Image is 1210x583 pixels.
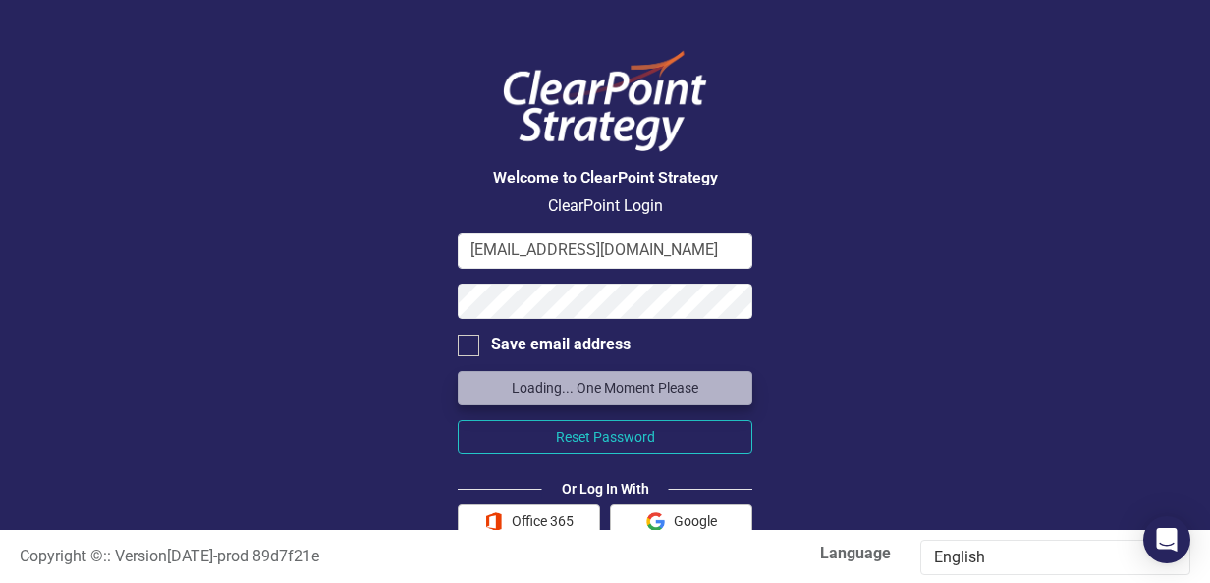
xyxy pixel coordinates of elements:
[20,547,103,565] span: Copyright ©
[458,504,600,539] button: Office 365
[610,504,752,539] button: Google
[458,420,752,454] button: Reset Password
[458,371,752,405] button: Loading... One Moment Please
[5,546,605,568] div: :: Version [DATE] - prod 89d7f21e
[484,512,503,531] img: Office 365
[542,479,669,499] div: Or Log In With
[458,233,752,269] input: Email Address
[487,39,723,164] img: ClearPoint Logo
[458,169,752,186] h3: Welcome to ClearPoint Strategy
[458,195,752,218] p: ClearPoint Login
[1143,516,1190,563] div: Open Intercom Messenger
[646,512,665,531] img: Google
[491,334,631,356] div: Save email address
[620,543,891,565] label: Language
[934,547,1156,569] div: English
